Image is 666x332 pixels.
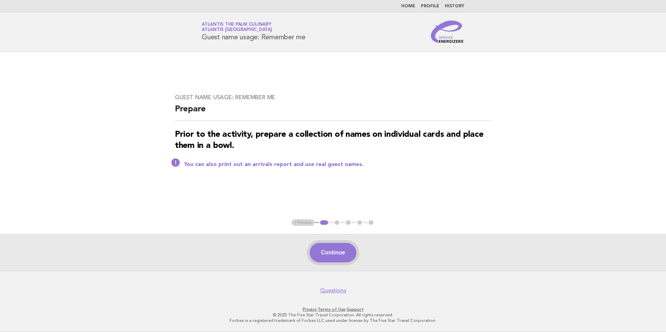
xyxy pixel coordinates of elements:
h3: Guest name usage: Remember me [175,94,491,101]
a: Home [401,4,415,8]
button: 1 [319,219,329,226]
a: Atlantis The Palm CulinaryAtlantis [GEOGRAPHIC_DATA] [202,22,272,32]
img: Service Energizers [431,21,464,43]
button: Continue [310,243,356,262]
p: © 2025 The Five Star Travel Corporation. All rights reserved. [120,312,546,318]
span: Atlantis [GEOGRAPHIC_DATA] [202,28,272,32]
a: Questions [320,287,346,294]
h2: Prepare [175,104,491,121]
a: Terms of Use [318,307,346,312]
h1: Guest name usage: Remember me [202,23,305,41]
a: Privacy [303,307,317,312]
a: Support [347,307,364,312]
strong: Prior to the activity, prepare a collection of names on individual cards and place them in a bowl. [175,131,483,150]
p: You can also print out an arrivals report and use real guest names. [184,161,491,168]
a: History [445,4,464,8]
p: · · [120,307,546,312]
a: Profile [421,4,439,8]
p: Forbes is a registered trademark of Forbes LLC used under license by The Five Star Travel Corpora... [120,318,546,323]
